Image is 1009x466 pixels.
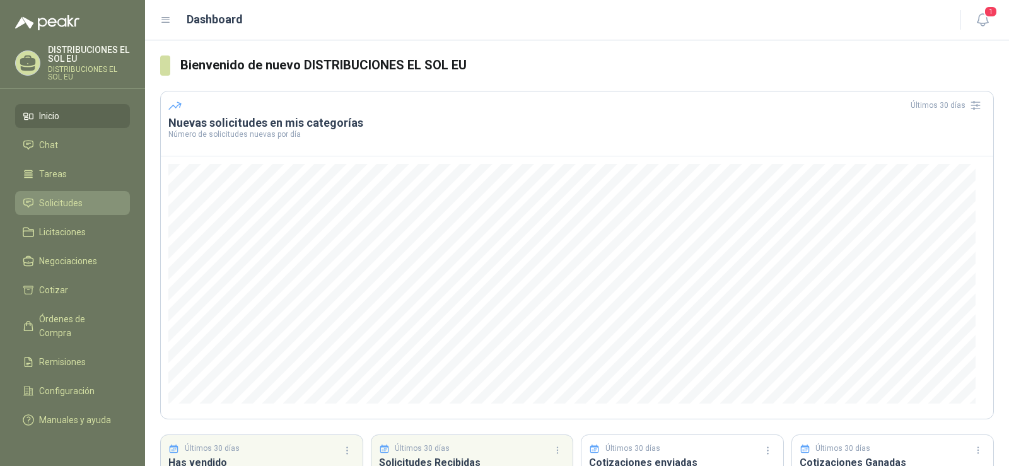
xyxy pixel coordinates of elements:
[180,55,994,75] h3: Bienvenido de nuevo DISTRIBUCIONES EL SOL EU
[187,11,243,28] h1: Dashboard
[15,220,130,244] a: Licitaciones
[15,15,79,30] img: Logo peakr
[39,254,97,268] span: Negociaciones
[39,312,118,340] span: Órdenes de Compra
[15,249,130,273] a: Negociaciones
[984,6,998,18] span: 1
[15,408,130,432] a: Manuales y ayuda
[15,379,130,403] a: Configuración
[15,278,130,302] a: Cotizar
[15,191,130,215] a: Solicitudes
[48,66,130,81] p: DISTRIBUCIONES EL SOL EU
[39,283,68,297] span: Cotizar
[605,443,660,455] p: Últimos 30 días
[395,443,450,455] p: Últimos 30 días
[15,162,130,186] a: Tareas
[39,384,95,398] span: Configuración
[185,443,240,455] p: Últimos 30 días
[39,138,58,152] span: Chat
[15,104,130,128] a: Inicio
[168,131,986,138] p: Número de solicitudes nuevas por día
[39,413,111,427] span: Manuales y ayuda
[15,133,130,157] a: Chat
[39,355,86,369] span: Remisiones
[15,350,130,374] a: Remisiones
[911,95,986,115] div: Últimos 30 días
[815,443,870,455] p: Últimos 30 días
[39,196,83,210] span: Solicitudes
[971,9,994,32] button: 1
[168,115,986,131] h3: Nuevas solicitudes en mis categorías
[39,225,86,239] span: Licitaciones
[48,45,130,63] p: DISTRIBUCIONES EL SOL EU
[39,167,67,181] span: Tareas
[39,109,59,123] span: Inicio
[15,307,130,345] a: Órdenes de Compra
